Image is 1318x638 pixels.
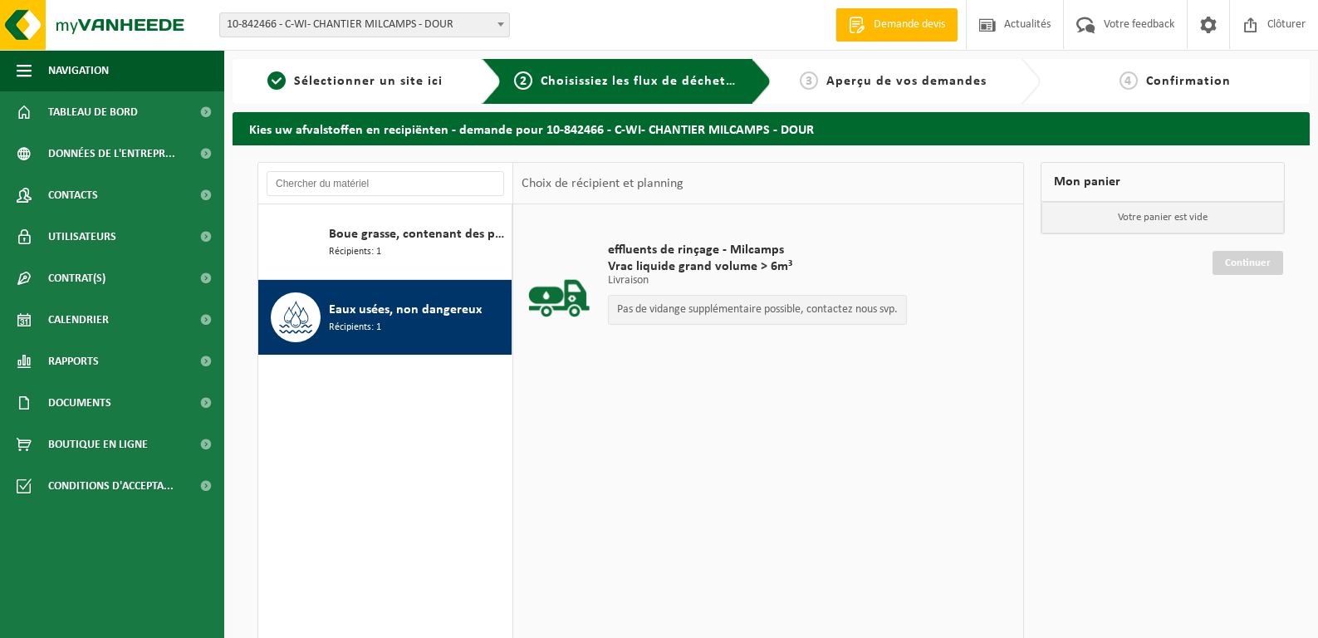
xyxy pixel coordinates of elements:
[608,258,907,275] span: Vrac liquide grand volume > 6m³
[233,112,1310,145] h2: Kies uw afvalstoffen en recipiënten - demande pour 10-842466 - C-WI- CHANTIER MILCAMPS - DOUR
[513,163,692,204] div: Choix de récipient et planning
[48,299,109,341] span: Calendrier
[48,91,138,133] span: Tableau de bord
[617,304,898,316] p: Pas de vidange supplémentaire possible, contactez nous svp.
[48,50,109,91] span: Navigation
[48,382,111,424] span: Documents
[329,224,507,244] span: Boue grasse, contenant des produits d'origine animale, catégorie 3 (agriculture, distribution, in...
[826,75,987,88] span: Aperçu de vos demandes
[329,244,381,260] span: Récipients: 1
[48,133,175,174] span: Données de l'entrepr...
[267,71,286,90] span: 1
[48,174,98,216] span: Contacts
[8,601,277,638] iframe: chat widget
[220,13,509,37] span: 10-842466 - C-WI- CHANTIER MILCAMPS - DOUR
[870,17,949,33] span: Demande devis
[514,71,532,90] span: 2
[608,242,907,258] span: effluents de rinçage - Milcamps
[48,424,148,465] span: Boutique en ligne
[608,275,907,287] p: Livraison
[1146,75,1231,88] span: Confirmation
[1213,251,1283,275] a: Continuer
[48,465,174,507] span: Conditions d'accepta...
[329,300,482,320] span: Eaux usées, non dangereux
[241,71,468,91] a: 1Sélectionner un site ici
[48,258,105,299] span: Contrat(s)
[48,216,116,258] span: Utilisateurs
[835,8,958,42] a: Demande devis
[219,12,510,37] span: 10-842466 - C-WI- CHANTIER MILCAMPS - DOUR
[48,341,99,382] span: Rapports
[329,320,381,336] span: Récipients: 1
[294,75,443,88] span: Sélectionner un site ici
[1120,71,1138,90] span: 4
[1041,202,1284,233] p: Votre panier est vide
[267,171,504,196] input: Chercher du matériel
[800,71,818,90] span: 3
[258,204,512,280] button: Boue grasse, contenant des produits d'origine animale, catégorie 3 (agriculture, distribution, in...
[258,280,512,355] button: Eaux usées, non dangereux Récipients: 1
[541,75,817,88] span: Choisissiez les flux de déchets et récipients
[1041,162,1285,202] div: Mon panier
